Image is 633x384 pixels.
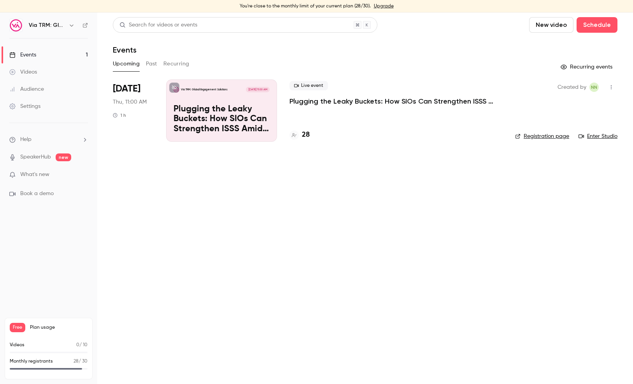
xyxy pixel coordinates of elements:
span: What's new [20,171,49,179]
div: Oct 23 Thu, 12:00 PM (America/New York) [113,79,154,142]
span: Nicole Neese [589,83,599,92]
div: Search for videos or events [119,21,197,29]
span: Help [20,136,32,144]
div: Events [9,51,36,59]
button: New video [529,17,573,33]
a: Plugging the Leaky Buckets: How SIOs Can Strengthen ISSS Amid External Challenges [289,97,503,106]
span: Plan usage [30,324,88,331]
a: Enter Studio [579,132,617,140]
a: 28 [289,130,310,140]
span: 0 [76,343,79,347]
span: Free [10,323,25,332]
div: 1 h [113,112,126,118]
div: Settings [9,102,40,110]
span: Book a demo [20,190,54,198]
p: Via TRM: Global Engagement Solutions [181,88,228,92]
span: Thu, 11:00 AM [113,98,147,106]
p: / 10 [76,342,88,349]
a: Registration page [515,132,569,140]
h6: Via TRM: Global Engagement Solutions [29,21,65,29]
div: Audience [9,85,44,93]
button: Upcoming [113,58,140,70]
span: Created by [558,83,586,92]
iframe: Noticeable Trigger [79,171,88,178]
span: new [56,153,71,161]
button: Schedule [577,17,617,33]
button: Past [146,58,157,70]
h1: Events [113,45,137,55]
span: NN [591,83,597,92]
p: Monthly registrants [10,358,53,365]
span: 28 [74,359,79,364]
a: SpeakerHub [20,153,51,161]
a: Upgrade [374,3,394,9]
p: Videos [10,342,25,349]
p: / 30 [74,358,88,365]
span: [DATE] 11:00 AM [246,87,269,92]
span: [DATE] [113,83,140,95]
button: Recurring [163,58,189,70]
li: help-dropdown-opener [9,136,88,144]
span: Live event [289,81,328,90]
h4: 28 [302,130,310,140]
div: Videos [9,68,37,76]
button: Recurring events [557,61,617,73]
a: Plugging the Leaky Buckets: How SIOs Can Strengthen ISSS Amid External ChallengesVia TRM: Global ... [166,79,277,142]
p: Plugging the Leaky Buckets: How SIOs Can Strengthen ISSS Amid External Challenges [174,104,270,134]
img: Via TRM: Global Engagement Solutions [10,19,22,32]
